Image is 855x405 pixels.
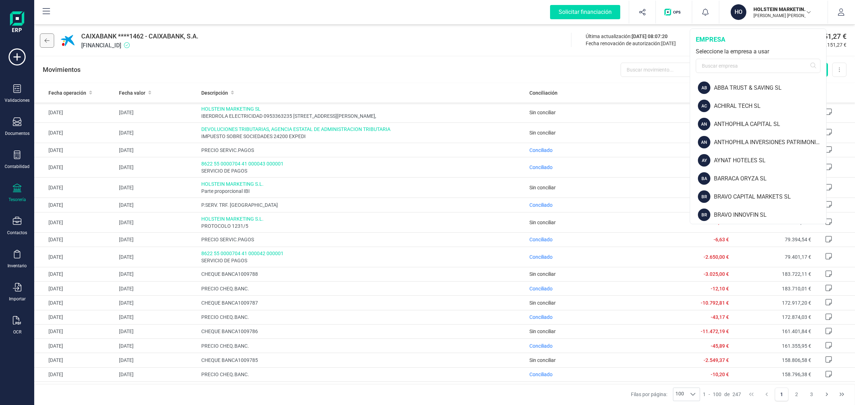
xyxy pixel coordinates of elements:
[201,188,524,195] span: Parte proporcional IBI
[732,339,814,353] td: 161.355,95 €
[116,157,198,178] td: [DATE]
[201,328,524,335] span: CHEQUE BANCA1009786
[7,263,27,269] div: Inventario
[703,391,706,398] span: 1
[664,9,683,16] img: Logo de OPS
[660,1,688,23] button: Logo de OPS
[201,314,524,321] span: PRECIO CHEQ.BANC.
[745,388,758,401] button: First Page
[724,391,730,398] span: de
[34,198,116,212] td: [DATE]
[48,89,86,96] span: Fecha operación
[711,372,729,377] span: -10,20 €
[529,164,553,170] span: Conciliado
[731,4,746,20] div: HO
[701,328,729,334] span: -11.472,19 €
[698,81,710,94] div: AB
[760,388,773,401] button: Previous Page
[586,33,676,40] div: Última actualización:
[34,282,116,296] td: [DATE]
[34,382,116,396] td: [DATE]
[34,296,116,310] td: [DATE]
[116,339,198,353] td: [DATE]
[529,343,553,349] span: Conciliado
[34,232,116,247] td: [DATE]
[201,215,524,222] span: HOLSTEIN MARKETING S.L.
[201,180,524,188] span: HOLSTEIN MARKETING S.L.
[835,388,849,401] button: Last Page
[698,172,710,185] div: BA
[529,286,553,291] span: Conciliado
[201,357,524,364] span: CHEQUE BANCA1009785
[529,254,553,260] span: Conciliado
[9,296,26,302] div: Importar
[753,6,810,13] p: HOLSTEIN MARKETING SL
[7,230,27,236] div: Contactos
[698,100,710,112] div: AC
[732,267,814,281] td: 183.722,11 €
[704,357,729,363] span: -2.549,37 €
[732,391,741,398] span: 247
[714,156,826,165] div: AYNAT HOTELES SL
[201,285,524,292] span: PRECIO CHEQ.BANC.
[711,286,729,291] span: -12,10 €
[714,84,826,92] div: ABBA TRUST & SAVING SL
[805,388,818,401] button: Page 3
[810,31,846,41] span: 67.151,27 €
[116,123,198,143] td: [DATE]
[711,343,729,349] span: -45,89 €
[529,357,556,363] span: Sin conciliar
[201,160,524,167] span: 8622 55 0000704 41 000043 000001
[201,299,524,306] span: CHEQUE BANCA1009787
[631,388,700,401] div: Filas por página:
[820,41,846,48] span: 67.151,27 €
[201,257,524,264] span: SERVICIO DE PAGOS
[201,222,524,230] span: PROTOCOLO 1231/5
[201,342,524,349] span: PRECIO CHEQ.BANC.
[714,174,826,183] div: BARRACA ORYZA SL
[34,157,116,178] td: [DATE]
[34,102,116,123] td: [DATE]
[732,324,814,338] td: 161.401,84 €
[701,300,729,306] span: -10.792,81 €
[529,185,556,190] span: Sin conciliar
[34,310,116,324] td: [DATE]
[732,353,814,367] td: 158.806,58 €
[34,267,116,281] td: [DATE]
[529,314,553,320] span: Conciliado
[673,388,686,401] span: 100
[753,13,810,19] p: [PERSON_NAME] [PERSON_NAME]
[10,11,24,34] img: Logo Finanedi
[116,353,198,367] td: [DATE]
[201,89,228,96] span: Descripción
[5,98,30,103] div: Validaciones
[529,220,556,225] span: Sin conciliar
[732,296,814,310] td: 172.917,20 €
[529,202,553,208] span: Conciliado
[632,33,668,39] span: [DATE] 08:07:20
[201,236,524,243] span: PRECIO SERVIC.PAGOS
[201,147,524,154] span: PRECIO SERVIC.PAGOS
[5,131,30,136] div: Documentos
[81,41,198,50] span: [FINANCIAL_ID]
[711,314,729,320] span: -43,17 €
[621,63,723,77] input: Buscar movimiento...
[529,372,553,377] span: Conciliado
[698,136,710,148] div: AN
[713,391,721,398] span: 100
[116,198,198,212] td: [DATE]
[529,147,553,153] span: Conciliado
[34,324,116,338] td: [DATE]
[732,367,814,382] td: 158.796,38 €
[116,296,198,310] td: [DATE]
[116,247,198,267] td: [DATE]
[698,209,710,221] div: BR
[201,270,524,278] span: CHEQUE BANCA1009788
[34,212,116,232] td: [DATE]
[116,212,198,232] td: [DATE]
[201,371,524,378] span: PRECIO CHEQ.BANC.
[34,367,116,382] td: [DATE]
[201,105,524,112] span: HOLSTEIN MARKETING SL
[790,388,803,401] button: Page 2
[541,1,629,23] button: Solicitar financiación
